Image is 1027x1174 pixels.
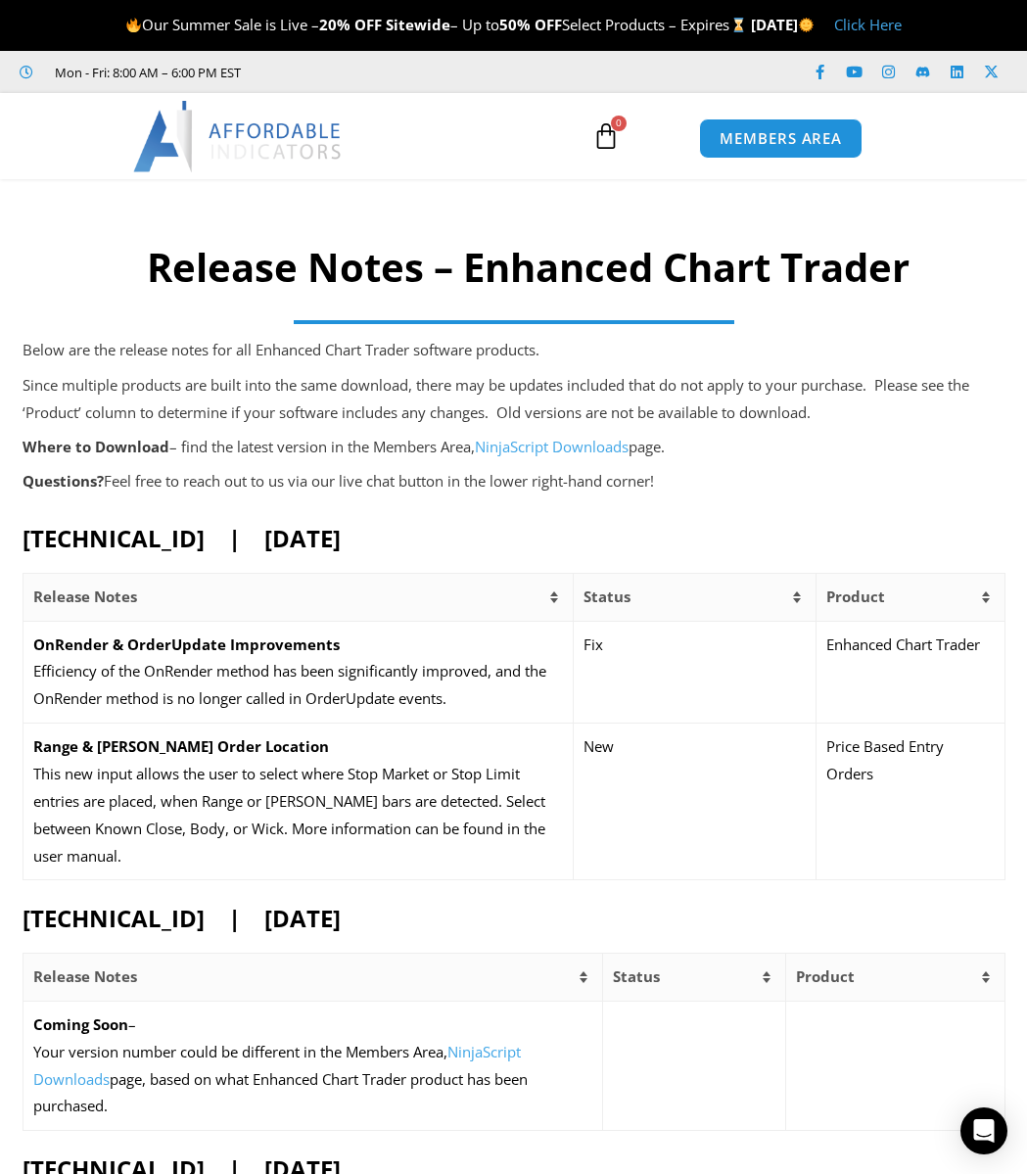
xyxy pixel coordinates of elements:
[23,903,1005,933] h2: [TECHNICAL_ID] | [DATE]
[33,1042,521,1089] a: NinjaScript Downloads
[23,434,1005,461] p: – find the latest version in the Members Area, page.
[33,587,137,606] strong: Release Notes
[826,587,885,606] strong: Product
[133,101,344,171] img: LogoAI | Affordable Indicators – NinjaTrader
[23,523,1005,553] h2: [TECHNICAL_ID] | [DATE]
[960,1107,1007,1154] div: Open Intercom Messenger
[799,18,814,32] img: 🌞
[584,632,806,659] p: Fix
[826,632,995,659] p: Enhanced Chart Trader
[834,15,902,34] a: Click Here
[584,733,806,761] p: New
[23,337,1005,364] p: Below are the release notes for all Enhanced Chart Trader software products.
[33,658,563,713] p: Efficiency of the OnRender method has been significantly improved, and the OnRender method is no ...
[826,733,995,788] p: Price Based Entry Orders
[23,468,1005,495] p: Feel free to reach out to us via our live chat button in the lower right-hand corner!
[319,15,382,34] strong: 20% OFF
[33,634,340,654] strong: OnRender & OrderUpdate Improvements
[796,966,855,986] strong: Product
[33,761,563,869] p: This new input allows the user to select where Stop Market or Stop Limit entries are placed, when...
[33,966,137,986] strong: Release Notes
[731,18,746,32] img: ⌛
[125,15,750,34] span: Our Summer Sale is Live – – Up to Select Products – Expires
[33,1039,592,1121] p: Your version number could be different in the Members Area, page, based on what Enhanced Chart Tr...
[29,240,1027,295] h1: Release Notes – Enhanced Chart Trader
[33,1014,128,1034] strong: Coming Soon
[499,15,562,34] strong: 50% OFF
[33,736,329,756] strong: Range & [PERSON_NAME] Order Location
[751,15,815,34] strong: [DATE]
[563,108,649,164] a: 0
[699,118,863,159] a: MEMBERS AREA
[256,63,549,82] iframe: Customer reviews powered by Trustpilot
[720,131,842,146] span: MEMBERS AREA
[23,372,1005,427] p: Since multiple products are built into the same download, there may be updates included that do n...
[50,61,241,84] span: Mon - Fri: 8:00 AM – 6:00 PM EST
[126,18,141,32] img: 🔥
[33,1011,592,1039] p: –
[611,116,627,131] span: 0
[584,587,630,606] strong: Status
[475,437,629,456] a: NinjaScript Downloads
[386,15,450,34] strong: Sitewide
[23,471,104,491] strong: Questions?
[613,966,660,986] strong: Status
[23,437,169,456] strong: Where to Download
